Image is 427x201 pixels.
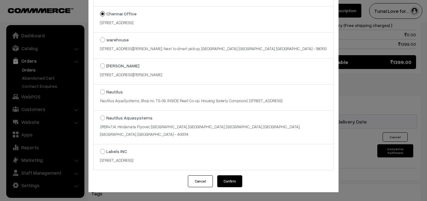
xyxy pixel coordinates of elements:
[106,63,139,68] strong: [PERSON_NAME]
[100,20,133,25] small: [STREET_ADDRESS]
[106,89,123,94] strong: Nautilus
[106,37,129,42] strong: warehouse
[100,98,282,103] small: Nautilus AquaSystems, Shop no. TS-09, INSIDE Pearl Co-op. Housing Society Compound, [STREET_ADDRESS]
[217,175,242,187] button: Confirm
[100,46,327,51] small: [STREET_ADDRESS][PERSON_NAME], Next to dmart pickup, [GEOGRAPHIC_DATA], [GEOGRAPHIC_DATA], [GEOGR...
[100,124,300,137] small: 2R5R+7J4, Hindamata Flyover, [GEOGRAPHIC_DATA], [GEOGRAPHIC_DATA], [GEOGRAPHIC_DATA], [GEOGRAPHIC...
[100,72,162,77] small: [STREET_ADDRESS][PERSON_NAME]
[188,175,213,187] button: Cancel
[100,158,133,163] small: [STREET_ADDRESS]
[106,115,153,120] strong: Nautilus Aquasystems
[106,11,137,16] strong: Chennai Office
[106,149,127,154] strong: Labels INC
